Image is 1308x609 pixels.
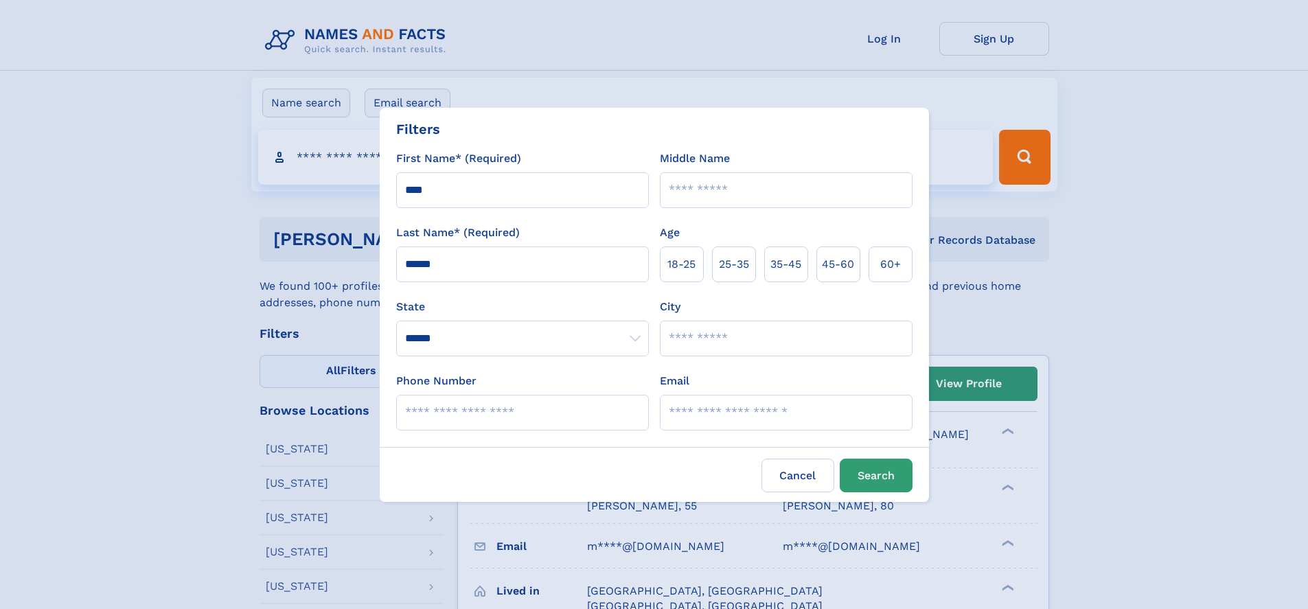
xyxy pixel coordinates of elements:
[660,299,680,315] label: City
[880,256,901,273] span: 60+
[761,459,834,492] label: Cancel
[396,150,521,167] label: First Name* (Required)
[770,256,801,273] span: 35‑45
[840,459,913,492] button: Search
[822,256,854,273] span: 45‑60
[660,373,689,389] label: Email
[660,225,680,241] label: Age
[660,150,730,167] label: Middle Name
[396,299,649,315] label: State
[667,256,696,273] span: 18‑25
[396,373,477,389] label: Phone Number
[396,225,520,241] label: Last Name* (Required)
[719,256,749,273] span: 25‑35
[396,119,440,139] div: Filters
